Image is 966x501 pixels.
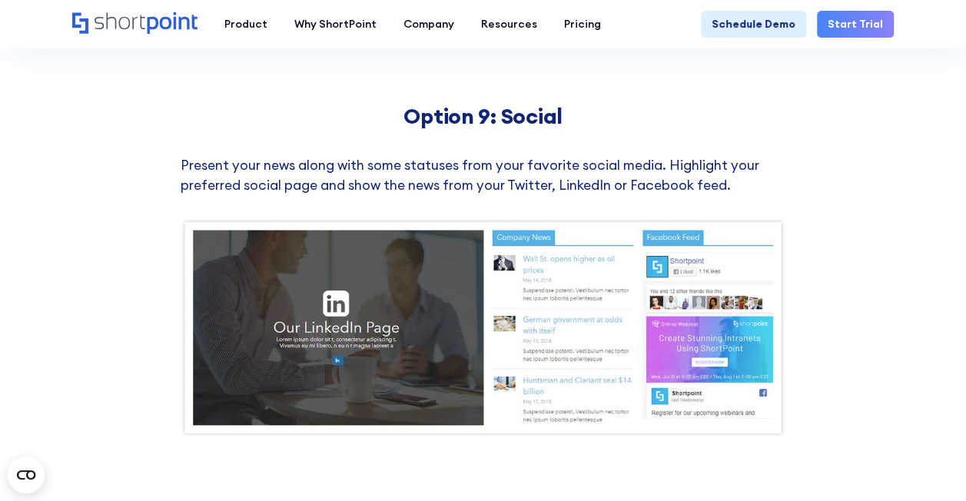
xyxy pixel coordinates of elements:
[564,16,601,32] div: Pricing
[551,11,615,38] a: Pricing
[817,11,894,38] a: Start Trial
[211,11,281,38] a: Product
[701,11,806,38] a: Schedule Demo
[181,104,786,128] h2: Option 9: Social
[468,11,551,38] a: Resources
[224,16,267,32] div: Product
[390,11,468,38] a: Company
[689,323,966,501] div: Widget de chat
[403,16,454,32] div: Company
[8,456,45,493] button: Open CMP widget
[294,16,377,32] div: Why ShortPoint
[181,155,786,196] p: Present your news along with some statuses from your favorite social media. Highlight your prefer...
[689,323,966,501] iframe: Chat Widget
[281,11,390,38] a: Why ShortPoint
[72,12,198,35] a: Home
[481,16,537,32] div: Resources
